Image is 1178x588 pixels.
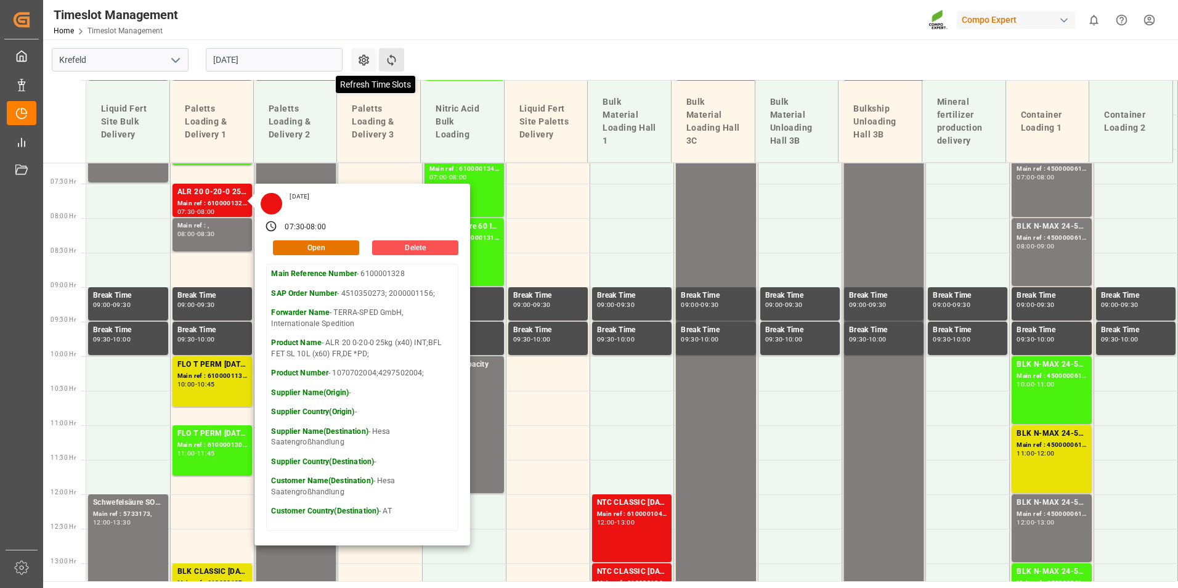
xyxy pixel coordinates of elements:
div: - [304,222,306,233]
div: 10:00 [177,382,195,387]
div: 07:30 [177,209,195,214]
div: Break Time [765,324,835,337]
div: 08:00 [306,222,326,233]
div: Break Time [933,290,1002,302]
div: 10:00 [785,337,803,342]
p: - 4510350273; 2000001156; [271,288,453,300]
strong: Supplier Country(Destination) [271,457,374,466]
div: Break Time [513,290,583,302]
div: Paletts Loading & Delivery 3 [347,97,410,146]
div: Liquid Fert Site Bulk Delivery [96,97,160,146]
div: [DATE] [285,192,314,201]
div: - [1034,382,1036,387]
div: FLO T PERM [DATE] 25kg (x40) INT; [177,428,247,440]
div: Main ref : 6100001044, 2000000209; [597,509,667,520]
div: - [782,337,784,342]
div: 13:00 [617,520,635,525]
div: 08:00 [449,174,467,180]
div: - [531,302,533,308]
div: - [1034,302,1036,308]
div: 09:30 [869,302,887,308]
div: Bulk Material Unloading Hall 3B [765,91,829,152]
input: DD.MM.YYYY [206,48,343,71]
div: 10:00 [953,337,970,342]
div: FLO T PERM [DATE] 25kg (x40) INT;NTC SUPREM [DATE] 25kg (x40)A,D,EN,I,SI;FLO T NK 14-0-19 25kg (x... [177,359,247,371]
div: ALR 20 0-20-0 25kg (x40) INT;BFL FET SL 10L (x60) FR,DE *PD; [177,186,247,198]
div: - [195,382,197,387]
div: Main ref : 4500000616, 2000000562; [1017,233,1086,243]
div: Main ref : 4500000615, 2000000562; [1017,440,1086,451]
span: 09:30 Hr [51,316,76,323]
div: 10:00 [197,337,215,342]
div: Timeslot Management [54,6,178,24]
div: 11:45 [197,451,215,456]
div: 10:00 [113,337,131,342]
div: Break Time [93,290,163,302]
div: - [195,209,197,214]
div: 09:30 [849,337,867,342]
strong: Customer Country(Destination) [271,507,379,515]
div: 09:00 [93,302,111,308]
div: BLK N-MAX 24-5-5 25KG (x42) INT MTO; [1017,566,1086,578]
div: 09:30 [933,337,951,342]
button: open menu [166,51,184,70]
div: 09:30 [953,302,970,308]
div: - [1118,337,1120,342]
strong: Forwarder Name [271,308,330,317]
div: - [615,302,617,308]
div: 09:00 [1101,302,1119,308]
div: - [1034,337,1036,342]
input: Type to search/select [52,48,189,71]
div: 12:00 [1017,520,1034,525]
span: 08:30 Hr [51,247,76,254]
p: - [271,407,453,418]
div: 09:30 [533,302,551,308]
div: 10:00 [1121,337,1139,342]
div: Bulk Material Loading Hall 1 [598,91,661,152]
div: - [615,337,617,342]
div: 10:00 [701,337,718,342]
div: Main ref : 6100001328, 4510350273; 2000001156; [177,198,247,209]
span: 10:00 Hr [51,351,76,357]
div: Break Time [597,324,667,337]
div: BLK N-MAX 24-5-5 25KG (x42) INT MTO; [1017,428,1086,440]
div: 07:00 [1017,174,1034,180]
div: 09:30 [597,337,615,342]
div: - [195,302,197,308]
div: Break Time [765,290,835,302]
div: - [867,337,869,342]
div: - [951,337,953,342]
div: - [699,302,701,308]
div: 09:30 [1101,337,1119,342]
button: Help Center [1108,6,1135,34]
div: 09:30 [681,337,699,342]
div: - [951,302,953,308]
div: 08:30 [197,231,215,237]
button: Delete [372,240,458,255]
div: NTC CLASSIC [DATE]+3+TE BULK; [597,566,667,578]
div: - [1034,451,1036,456]
div: Break Time [849,324,919,337]
div: - [195,451,197,456]
div: - [1034,520,1036,525]
div: 13:00 [1037,520,1055,525]
button: Open [273,240,359,255]
div: Break Time [1101,290,1171,302]
div: 13:30 [113,520,131,525]
div: 12:00 [597,520,615,525]
div: Main ref : 6100001309, 2000000916; [177,440,247,451]
div: BLK N-MAX 24-5-5 25KG (x42) INT MTO; [1017,497,1086,509]
div: 09:00 [1037,243,1055,249]
div: - [615,520,617,525]
div: 09:30 [701,302,718,308]
div: BLK N-MAX 24-5-5 25KG (x42) INT MTO; [1017,359,1086,371]
div: - [111,337,113,342]
div: - [195,337,197,342]
div: Break Time [933,324,1002,337]
strong: Supplier Name(Origin) [271,388,349,397]
div: NTC CLASSIC [DATE]+3+TE BULK; [597,497,667,509]
button: Compo Expert [957,8,1080,31]
div: 09:00 [597,302,615,308]
span: 12:00 Hr [51,489,76,496]
div: Bulk Material Loading Hall 3C [681,91,745,152]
